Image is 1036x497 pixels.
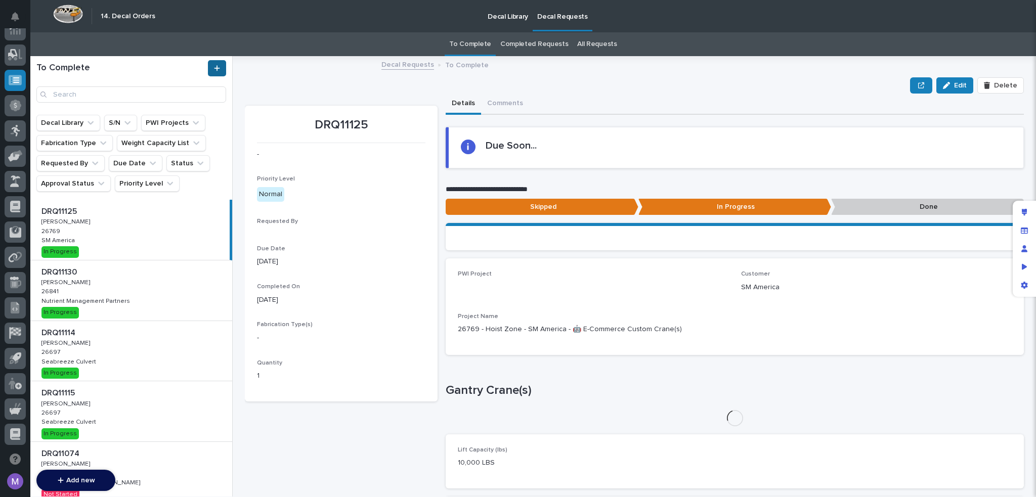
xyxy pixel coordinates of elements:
[994,81,1017,90] span: Delete
[257,322,313,328] span: Fabrication Type(s)
[446,199,638,215] p: Skipped
[6,238,59,256] a: 📖Help Docs
[20,242,55,252] span: Help Docs
[257,333,425,343] p: -
[109,155,162,171] button: Due Date
[257,295,425,305] p: [DATE]
[41,265,79,277] p: DRQ11130
[41,326,77,338] p: DRQ11114
[446,383,1024,398] h1: Gantry Crane(s)
[36,86,226,103] input: Search
[486,140,537,152] h2: Due Soon...
[41,386,77,398] p: DRQ11115
[10,56,184,72] p: How can we help?
[101,266,122,274] span: Pylon
[36,135,113,151] button: Fabrication Type
[257,256,425,267] p: [DATE]
[30,321,232,382] a: DRQ11114DRQ11114 [PERSON_NAME][PERSON_NAME] 2669726697 Seabreeze CulvertSeabreeze Culvert In Prog...
[172,115,184,127] button: Start new chat
[30,260,232,321] a: DRQ11130DRQ11130 [PERSON_NAME][PERSON_NAME] 2684126841 Nutrient Management PartnersNutrient Manag...
[257,284,300,290] span: Completed On
[1015,221,1033,240] div: Manage fields and data
[10,243,18,251] div: 📖
[257,187,284,202] div: Normal
[41,468,62,477] p: 26567
[977,77,1024,94] button: Delete
[141,115,205,131] button: PWI Projects
[71,266,122,274] a: Powered byPylon
[936,77,973,94] button: Edit
[41,205,79,216] p: DRQ11125
[10,147,68,155] div: Past conversations
[104,115,137,131] button: S/N
[41,417,98,426] p: Seabreeze Culvert
[36,155,105,171] button: Requested By
[84,172,88,180] span: •
[30,200,232,260] a: DRQ11125DRQ11125 [PERSON_NAME][PERSON_NAME] 2676926769 SM AmericaSM America In Progress
[36,470,115,491] button: Add new
[41,428,79,439] div: In Progress
[36,63,206,74] h1: To Complete
[10,10,30,30] img: Stacker
[1015,258,1033,276] div: Preview as
[445,59,489,70] p: To Complete
[41,338,92,347] p: [PERSON_NAME]
[41,307,79,318] div: In Progress
[481,94,529,115] button: Comments
[166,155,210,171] button: Status
[5,448,26,470] button: Open support chat
[446,94,481,115] button: Details
[41,408,62,417] p: 26697
[41,226,62,235] p: 26769
[41,447,81,459] p: DRQ11074
[257,118,425,132] p: DRQ11125
[458,313,498,320] span: Project Name
[41,296,132,305] p: Nutrient Management Partners
[1015,276,1033,294] div: App settings
[257,176,295,182] span: Priority Level
[10,163,26,179] img: Brittany
[10,40,184,56] p: Welcome 👋
[954,81,967,90] span: Edit
[577,32,617,56] a: All Requests
[117,135,206,151] button: Weight Capacity List
[257,149,425,160] p: -
[36,115,100,131] button: Decal Library
[31,172,82,180] span: [PERSON_NAME]
[115,175,180,192] button: Priority Level
[34,122,142,130] div: We're offline, we will be back soon!
[10,112,28,130] img: 1736555164131-43832dd5-751b-4058-ba23-39d91318e5a0
[638,199,831,215] p: In Progress
[1015,203,1033,221] div: Edit layout
[831,199,1024,215] p: Done
[41,459,92,468] p: [PERSON_NAME]
[381,58,434,70] a: Decal Requests
[41,398,92,408] p: [PERSON_NAME]
[500,32,568,56] a: Completed Requests
[741,271,770,277] span: Customer
[31,200,82,208] span: [PERSON_NAME]
[741,282,1012,293] p: SM America
[36,175,111,192] button: Approval Status
[5,6,26,27] button: Notifications
[257,218,298,224] span: Requested By
[257,371,425,381] p: 1
[1015,240,1033,258] div: Manage users
[41,277,92,286] p: [PERSON_NAME]
[84,200,88,208] span: •
[41,368,79,379] div: In Progress
[41,246,79,257] div: In Progress
[257,360,282,366] span: Quantity
[101,12,155,21] h2: 14. Decal Orders
[10,190,26,206] img: Matthew Hall
[449,32,491,56] a: To Complete
[458,271,492,277] span: PWI Project
[53,5,83,23] img: Workspace Logo
[458,324,1012,335] p: 26769 - Hoist Zone - SM America - 🤖 E-Commerce Custom Crane(s)
[90,200,110,208] span: [DATE]
[41,235,77,244] p: SM America
[13,12,26,28] div: Notifications
[157,145,184,157] button: See all
[90,172,110,180] span: [DATE]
